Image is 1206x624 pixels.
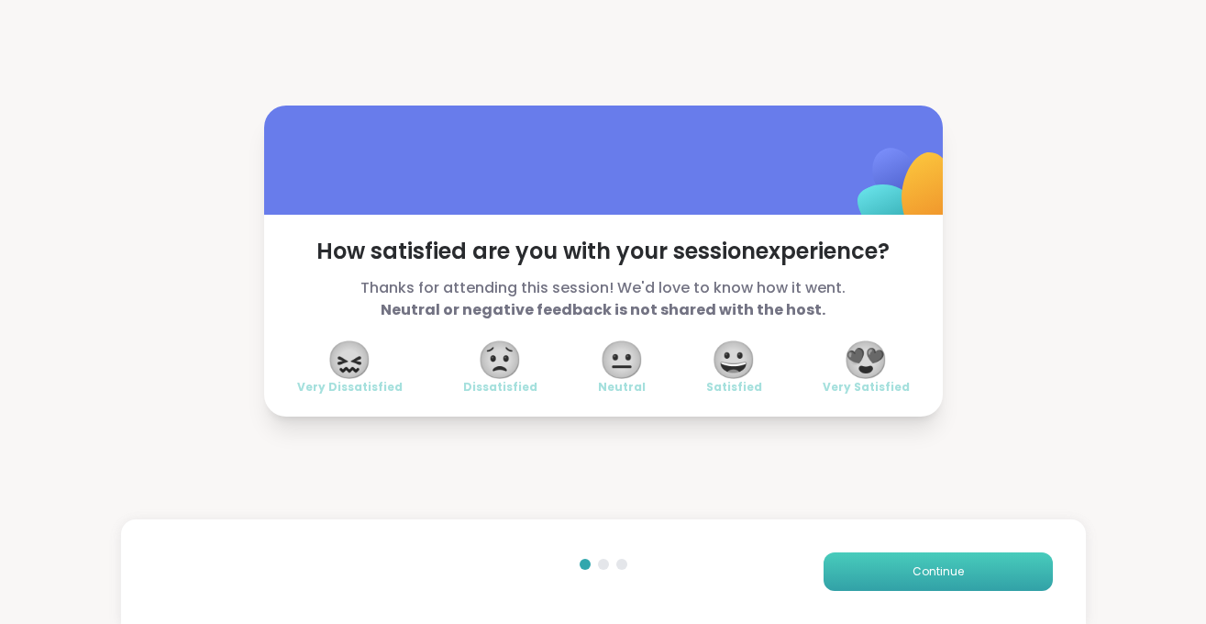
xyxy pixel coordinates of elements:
[326,343,372,376] span: 😖
[843,343,889,376] span: 😍
[297,237,910,266] span: How satisfied are you with your session experience?
[297,380,403,395] span: Very Dissatisfied
[598,380,646,395] span: Neutral
[599,343,645,376] span: 😐
[706,380,762,395] span: Satisfied
[823,380,910,395] span: Very Satisfied
[814,100,997,283] img: ShareWell Logomark
[913,563,964,580] span: Continue
[297,277,910,321] span: Thanks for attending this session! We'd love to know how it went.
[824,552,1053,591] button: Continue
[463,380,537,395] span: Dissatisfied
[711,343,757,376] span: 😀
[477,343,523,376] span: 😟
[381,299,825,320] b: Neutral or negative feedback is not shared with the host.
